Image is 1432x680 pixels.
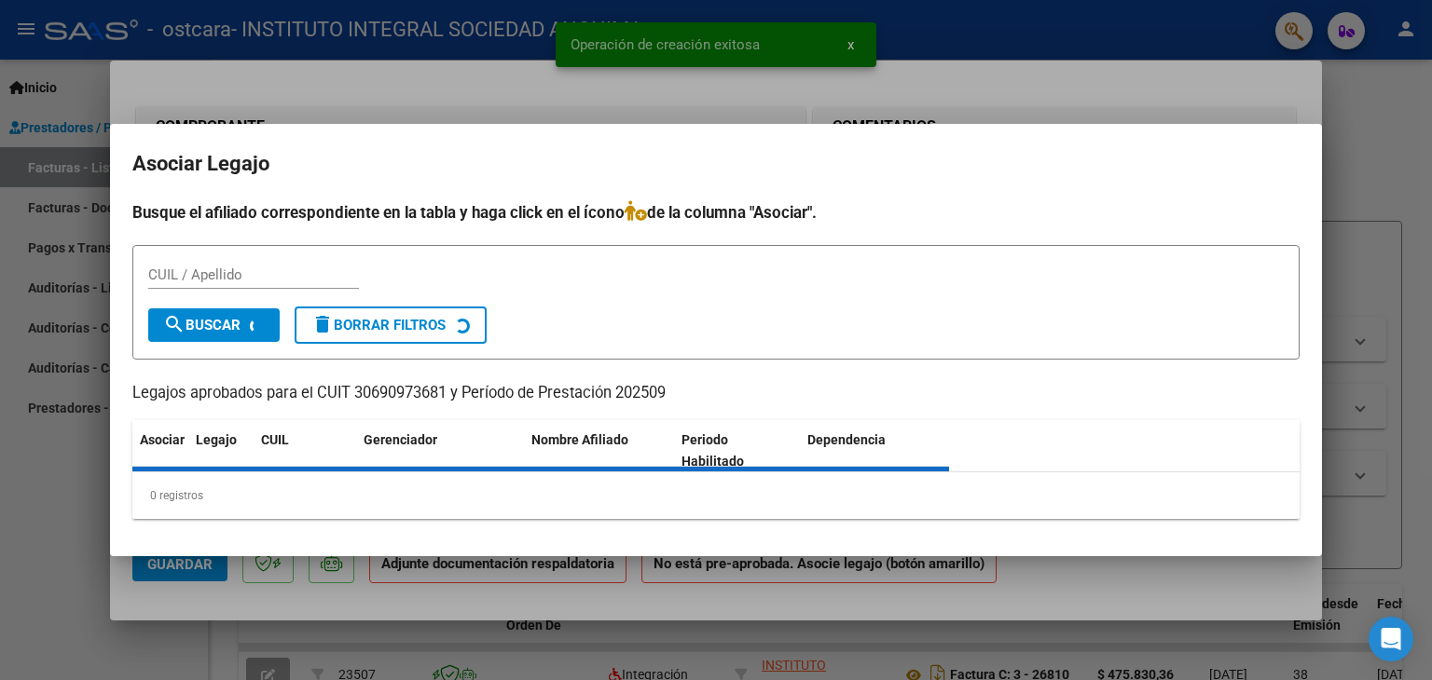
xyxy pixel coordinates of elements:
[524,420,674,482] datatable-header-cell: Nombre Afiliado
[254,420,356,482] datatable-header-cell: CUIL
[800,420,950,482] datatable-header-cell: Dependencia
[807,432,886,447] span: Dependencia
[132,200,1300,224] h4: Busque el afiliado correspondiente en la tabla y haga click en el ícono de la columna "Asociar".
[163,313,186,335] mat-icon: search
[188,420,254,482] datatable-header-cell: Legajo
[148,308,280,342] button: Buscar
[356,420,524,482] datatable-header-cell: Gerenciador
[1369,617,1413,661] div: Open Intercom Messenger
[311,313,334,335] mat-icon: delete
[364,432,437,447] span: Gerenciador
[261,432,289,447] span: CUIL
[674,420,800,482] datatable-header-cell: Periodo Habilitado
[132,420,188,482] datatable-header-cell: Asociar
[311,317,446,333] span: Borrar Filtros
[132,146,1300,182] h2: Asociar Legajo
[682,432,744,469] span: Periodo Habilitado
[295,306,487,344] button: Borrar Filtros
[163,317,241,333] span: Buscar
[132,472,1300,519] div: 0 registros
[196,432,237,447] span: Legajo
[140,432,185,447] span: Asociar
[531,432,628,447] span: Nombre Afiliado
[132,382,1300,405] p: Legajos aprobados para el CUIT 30690973681 y Período de Prestación 202509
